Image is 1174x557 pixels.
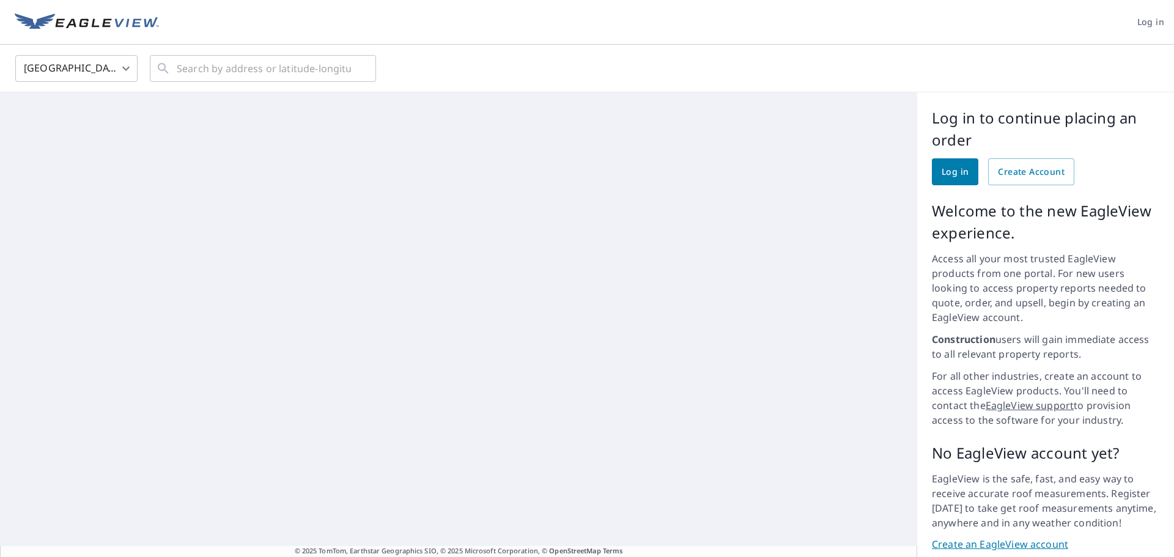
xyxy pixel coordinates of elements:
span: © 2025 TomTom, Earthstar Geographics SIO, © 2025 Microsoft Corporation, © [295,546,623,556]
a: Create an EagleView account [932,537,1159,551]
p: users will gain immediate access to all relevant property reports. [932,332,1159,361]
p: For all other industries, create an account to access EagleView products. You'll need to contact ... [932,369,1159,427]
a: Terms [603,546,623,555]
span: Create Account [998,164,1065,180]
div: [GEOGRAPHIC_DATA] [15,51,138,86]
strong: Construction [932,333,995,346]
p: No EagleView account yet? [932,442,1159,464]
span: Log in [942,164,969,180]
a: Log in [932,158,978,185]
span: Log in [1137,15,1164,30]
p: Welcome to the new EagleView experience. [932,200,1159,244]
input: Search by address or latitude-longitude [177,51,351,86]
a: OpenStreetMap [549,546,600,555]
a: Create Account [988,158,1074,185]
p: Log in to continue placing an order [932,107,1159,151]
p: Access all your most trusted EagleView products from one portal. For new users looking to access ... [932,251,1159,325]
img: EV Logo [15,13,159,32]
p: EagleView is the safe, fast, and easy way to receive accurate roof measurements. Register [DATE] ... [932,471,1159,530]
a: EagleView support [986,399,1074,412]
